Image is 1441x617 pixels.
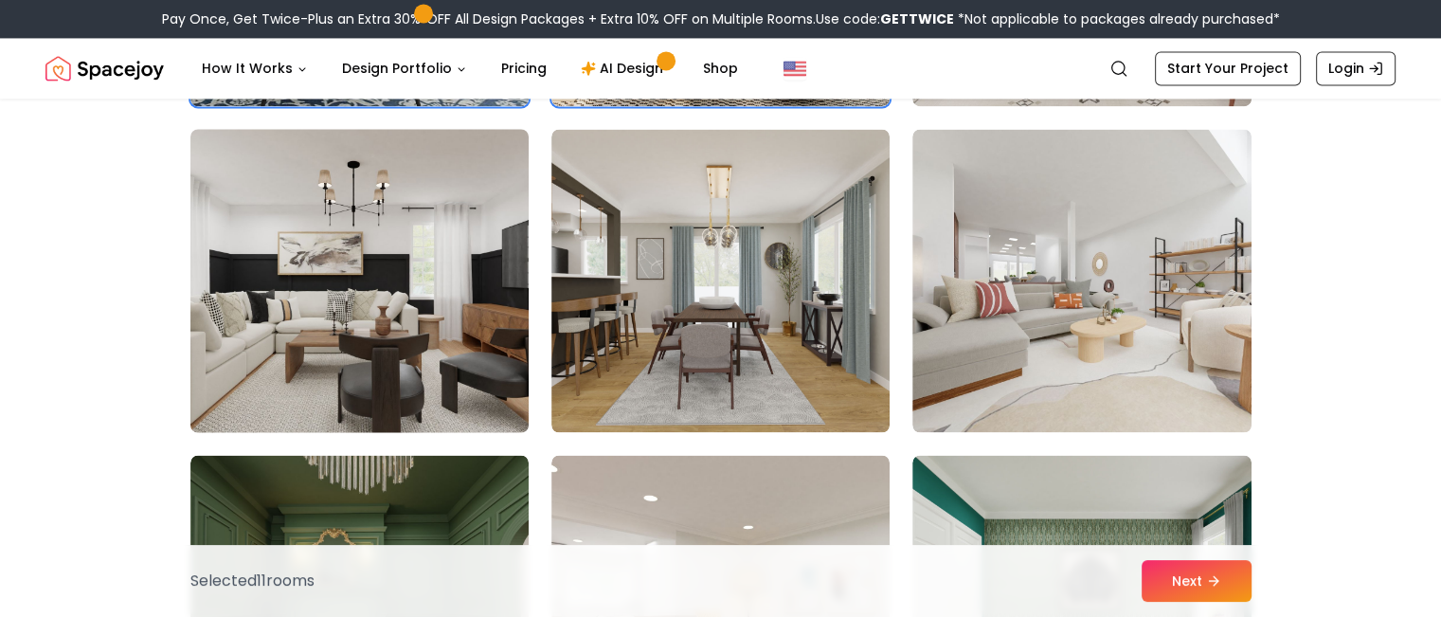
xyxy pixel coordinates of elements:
[45,49,164,87] img: Spacejoy Logo
[187,49,323,87] button: How It Works
[1155,51,1301,85] a: Start Your Project
[551,129,890,432] img: Room room-29
[486,49,562,87] a: Pricing
[187,49,753,87] nav: Main
[162,9,1280,28] div: Pay Once, Get Twice-Plus an Extra 30% OFF All Design Packages + Extra 10% OFF on Multiple Rooms.
[327,49,482,87] button: Design Portfolio
[566,49,684,87] a: AI Design
[688,49,753,87] a: Shop
[954,9,1280,28] span: *Not applicable to packages already purchased*
[1316,51,1396,85] a: Login
[45,38,1396,99] nav: Global
[880,9,954,28] b: GETTWICE
[816,9,954,28] span: Use code:
[182,121,537,440] img: Room room-28
[190,570,315,592] p: Selected 11 room s
[784,57,806,80] img: United States
[1142,560,1252,602] button: Next
[45,49,164,87] a: Spacejoy
[912,129,1251,432] img: Room room-30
